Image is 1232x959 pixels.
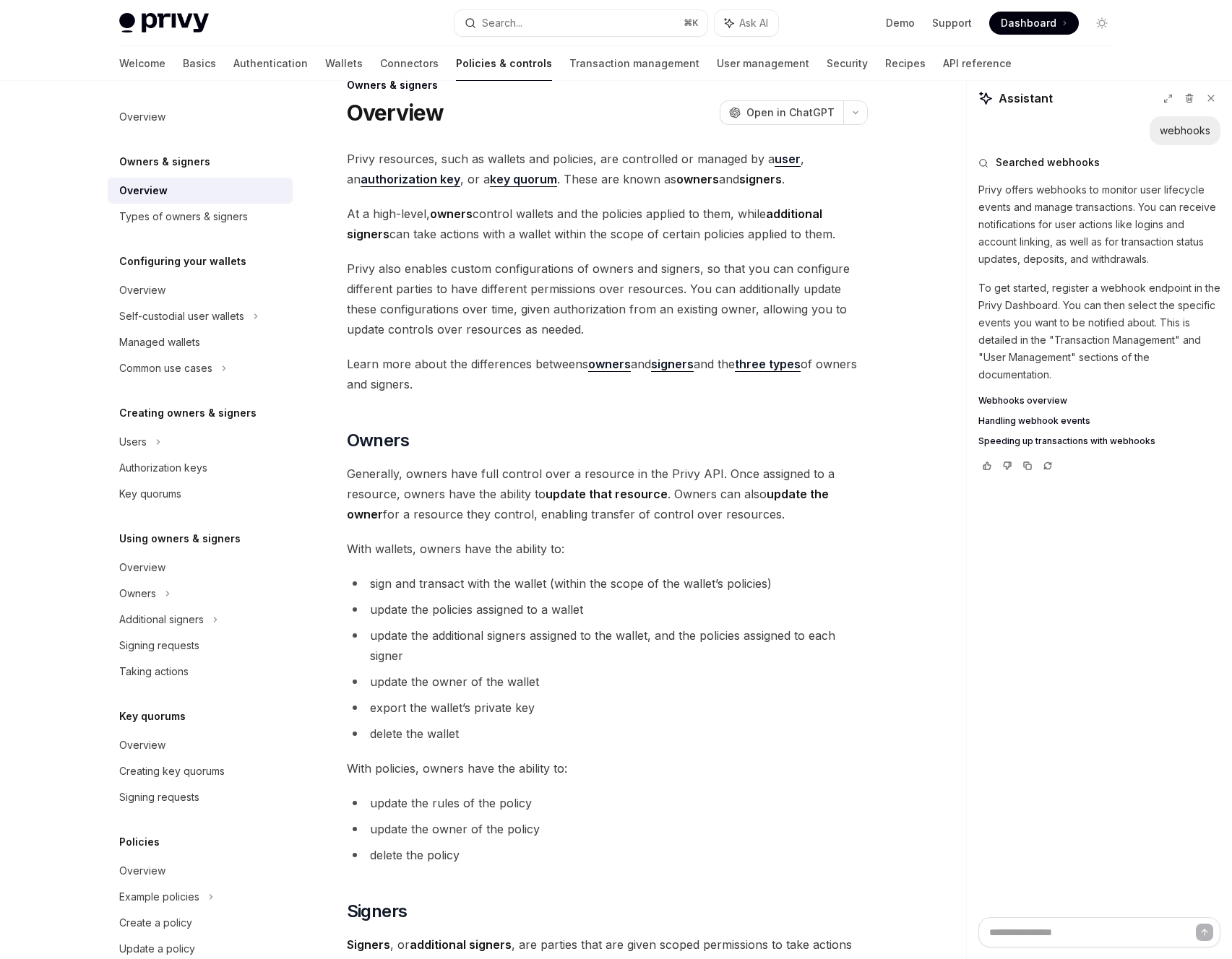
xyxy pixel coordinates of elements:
span: export the wallet’s private key [370,700,535,715]
span: With wallets, owners have the ability to: [347,539,868,559]
a: Overview [108,555,293,581]
strong: owners [430,207,473,221]
a: Security [827,46,868,81]
div: webhooks [1160,123,1210,138]
div: Overview [119,559,165,576]
a: Creating key quorums [108,758,293,784]
a: signers [651,357,694,372]
a: Overview [108,858,293,884]
div: Signing requests [119,637,199,654]
a: Overview [108,732,293,758]
span: Open in ChatGPT [746,105,835,120]
span: Searched webhooks [996,155,1100,170]
strong: signers [739,172,782,186]
a: Transaction management [569,46,699,81]
a: owners [588,357,631,372]
strong: owners [588,357,631,371]
a: Signing requests [108,633,293,659]
span: Dashboard [1001,16,1056,30]
span: Learn more about the differences betweens and and the of owners and signers. [347,354,868,394]
div: Overview [119,282,165,299]
div: Additional signers [119,611,204,628]
span: update the owner of the wallet [370,674,539,689]
p: Privy offers webhooks to monitor user lifecycle events and manage transactions. You can receive n... [978,181,1220,268]
span: update the additional signers assigned to the wallet, and the policies assigned to each signer [370,628,835,663]
span: delete the wallet [370,726,459,741]
li: update the rules of the policy [347,793,868,813]
a: Handling webhook events [978,415,1220,427]
strong: additional signers [410,937,512,952]
span: Speeding up transactions with webhooks [978,435,1155,447]
div: Overview [119,862,165,880]
span: Generally, owners have full control over a resource in the Privy API. Once assigned to a resource... [347,464,868,524]
strong: three types [735,357,801,371]
span: Assistant [999,90,1053,107]
li: update the owner of the policy [347,819,868,839]
a: Create a policy [108,910,293,936]
h5: Key quorums [119,708,186,725]
strong: signers [651,357,694,371]
a: three types [735,357,801,372]
div: Overview [119,737,165,754]
div: Creating key quorums [119,763,225,780]
span: ⌘ K [684,17,699,29]
h1: Overview [347,100,444,126]
a: Speeding up transactions with webhooks [978,435,1220,447]
span: Signers [347,900,408,923]
button: Toggle dark mode [1090,12,1113,35]
a: Overview [108,104,293,130]
a: Dashboard [989,12,1079,35]
div: Taking actions [119,663,189,680]
strong: update that resource [546,487,668,501]
a: Managed wallets [108,329,293,355]
a: key quorum [490,172,557,187]
a: Wallets [325,46,363,81]
strong: Signers [347,937,390,952]
a: Recipes [885,46,926,81]
a: Signing requests [108,784,293,810]
a: Welcome [119,46,165,81]
span: update the policies assigned to a wallet [370,602,583,617]
div: Self-custodial user wallets [119,308,244,325]
a: Connectors [380,46,439,81]
div: Authorization keys [119,459,207,477]
a: Authorization keys [108,455,293,481]
div: Key quorums [119,485,181,503]
a: Types of owners & signers [108,204,293,230]
h5: Owners & signers [119,153,210,170]
button: Open in ChatGPT [720,100,843,125]
a: Overview [108,277,293,303]
div: Update a policy [119,940,195,958]
div: Types of owners & signers [119,208,248,225]
h5: Creating owners & signers [119,404,257,422]
strong: authorization key [361,172,460,186]
a: Webhooks overview [978,395,1220,407]
span: Handling webhook events [978,415,1090,427]
span: Owners [347,429,409,452]
strong: owners [676,172,719,186]
a: Key quorums [108,481,293,507]
a: Overview [108,178,293,204]
div: Overview [119,182,168,199]
strong: key quorum [490,172,557,186]
a: user [775,152,801,167]
span: At a high-level, control wallets and the policies applied to them, while can take actions with a ... [347,204,868,244]
a: Demo [886,16,915,30]
div: Common use cases [119,360,212,377]
span: Webhooks overview [978,395,1067,407]
span: With policies, owners have the ability to: [347,758,868,778]
div: Managed wallets [119,334,200,351]
div: Owners [119,585,156,602]
button: Send message [1196,924,1213,941]
a: Support [932,16,972,30]
div: Users [119,433,147,451]
button: Search...⌘K [455,10,707,36]
a: Authentication [233,46,308,81]
a: User management [717,46,809,81]
div: Example policies [119,888,199,906]
a: Basics [183,46,216,81]
a: authorization key [361,172,460,187]
a: API reference [943,46,1012,81]
span: sign and transact with the wallet (within the scope of the wallet’s policies) [370,576,772,591]
strong: user [775,152,801,166]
